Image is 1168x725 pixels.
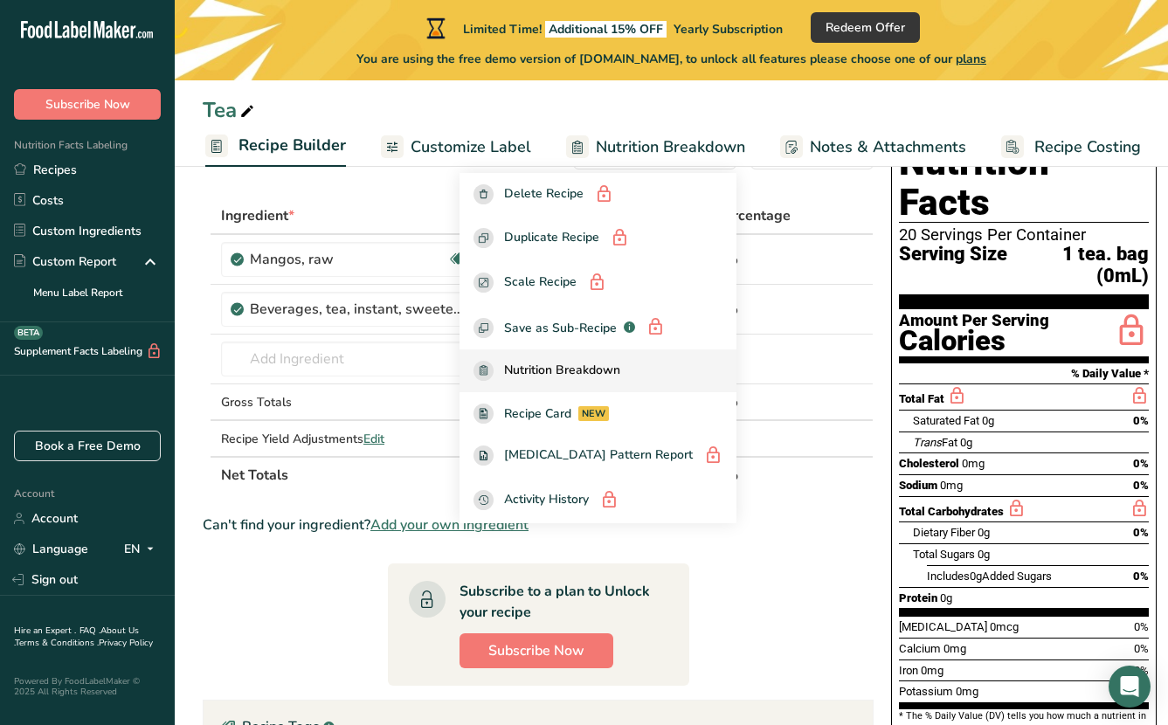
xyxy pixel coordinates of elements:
span: 0g [970,570,982,583]
span: Iron [899,664,918,677]
span: Saturated Fat [913,414,979,427]
input: Add Ingredient [221,342,479,376]
span: Total Fat [899,392,944,405]
span: Additional 15% OFF [545,21,667,38]
div: Recipe Yield Adjustments [221,430,479,448]
a: FAQ . [79,625,100,637]
div: 0% [716,299,791,320]
span: 0mcg [990,620,1019,633]
div: 0% [716,249,791,270]
div: 0% [716,391,791,412]
a: Hire an Expert . [14,625,76,637]
span: 0% [1133,526,1149,539]
div: 20 Servings Per Container [899,226,1149,244]
button: Subscribe Now [14,89,161,120]
a: Customize Label [381,128,531,167]
th: Net Totals [218,456,663,493]
span: 0% [1133,479,1149,492]
span: Recipe Card [504,404,571,423]
span: Customize Label [411,135,531,159]
span: 0% [1134,664,1149,677]
span: Save as Sub-Recipe [504,319,617,337]
span: Scale Recipe [504,273,577,294]
button: Activity History [460,479,736,523]
a: Nutrition Breakdown [566,128,745,167]
span: 1 tea. bag (0mL) [1007,244,1149,287]
div: Limited Time! [423,17,783,38]
span: Subscribe Now [488,640,584,661]
a: About Us . [14,625,139,649]
span: Yearly Subscription [674,21,783,38]
span: Redeem Offer [826,18,905,37]
div: Open Intercom Messenger [1109,666,1151,708]
a: Language [14,534,88,564]
span: Nutrition Breakdown [596,135,745,159]
div: Calories [899,328,1049,354]
a: Privacy Policy [99,637,153,649]
span: Recipe Builder [238,134,346,157]
span: 0% [1133,570,1149,583]
a: Recipe Costing [1001,128,1141,167]
span: Includes Added Sugars [927,570,1052,583]
span: Calcium [899,642,941,655]
span: Potassium [899,685,953,698]
button: Save as Sub-Recipe [460,306,736,350]
span: Total Carbohydrates [899,505,1004,518]
span: 0g [978,526,990,539]
span: 0mg [956,685,978,698]
span: 0g [960,436,972,449]
i: Trans [913,436,942,449]
span: You are using the free demo version of [DOMAIN_NAME], to unlock all features please choose one of... [356,50,986,68]
div: BETA [14,326,43,340]
div: NEW [578,406,609,421]
span: Notes & Attachments [810,135,966,159]
span: Delete Recipe [504,184,584,206]
span: 0% [1134,620,1149,633]
div: EN [124,539,161,560]
span: [MEDICAL_DATA] [899,620,987,633]
button: Scale Recipe [460,261,736,306]
span: 0% [1133,457,1149,470]
div: Subscribe to a plan to Unlock your recipe [460,581,654,623]
span: Duplicate Recipe [504,228,599,250]
span: 0g [982,414,994,427]
span: 0% [1133,414,1149,427]
button: Redeem Offer [811,12,920,43]
button: Delete Recipe [460,173,736,217]
span: 0mg [943,642,966,655]
button: Duplicate Recipe [460,217,736,262]
span: 0% [1134,642,1149,655]
section: % Daily Value * [899,363,1149,384]
span: Fat [913,436,957,449]
span: 0g [940,591,952,604]
h1: Nutrition Facts [899,142,1149,223]
div: Tea [203,94,258,126]
a: Nutrition Breakdown [460,349,736,392]
span: 0g [978,548,990,561]
span: [MEDICAL_DATA] Pattern Report [504,445,693,467]
span: Activity History [504,490,589,512]
button: [MEDICAL_DATA] Pattern Report [460,435,736,480]
span: Dietary Fiber [913,526,975,539]
a: Recipe Builder [205,126,346,168]
span: Percentage [716,205,791,226]
span: 0mg [962,457,985,470]
span: 0mg [940,479,963,492]
span: plans [956,51,986,67]
th: 0% [713,456,794,493]
a: Terms & Conditions . [15,637,99,649]
a: Recipe Card NEW [460,392,736,435]
span: Cholesterol [899,457,959,470]
span: Nutrition Breakdown [504,361,620,381]
div: Beverages, tea, instant, sweetened with sodium saccharin, lemon-flavored, powder [250,299,468,320]
span: 0mg [921,664,943,677]
a: Book a Free Demo [14,431,161,461]
a: Notes & Attachments [780,128,966,167]
div: Gross Totals [221,393,479,411]
span: Serving Size [899,244,1007,287]
span: Ingredient [221,205,294,226]
div: Amount Per Serving [899,313,1049,329]
div: Custom Report [14,252,116,271]
button: Subscribe Now [460,633,613,668]
span: Edit [363,431,384,447]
